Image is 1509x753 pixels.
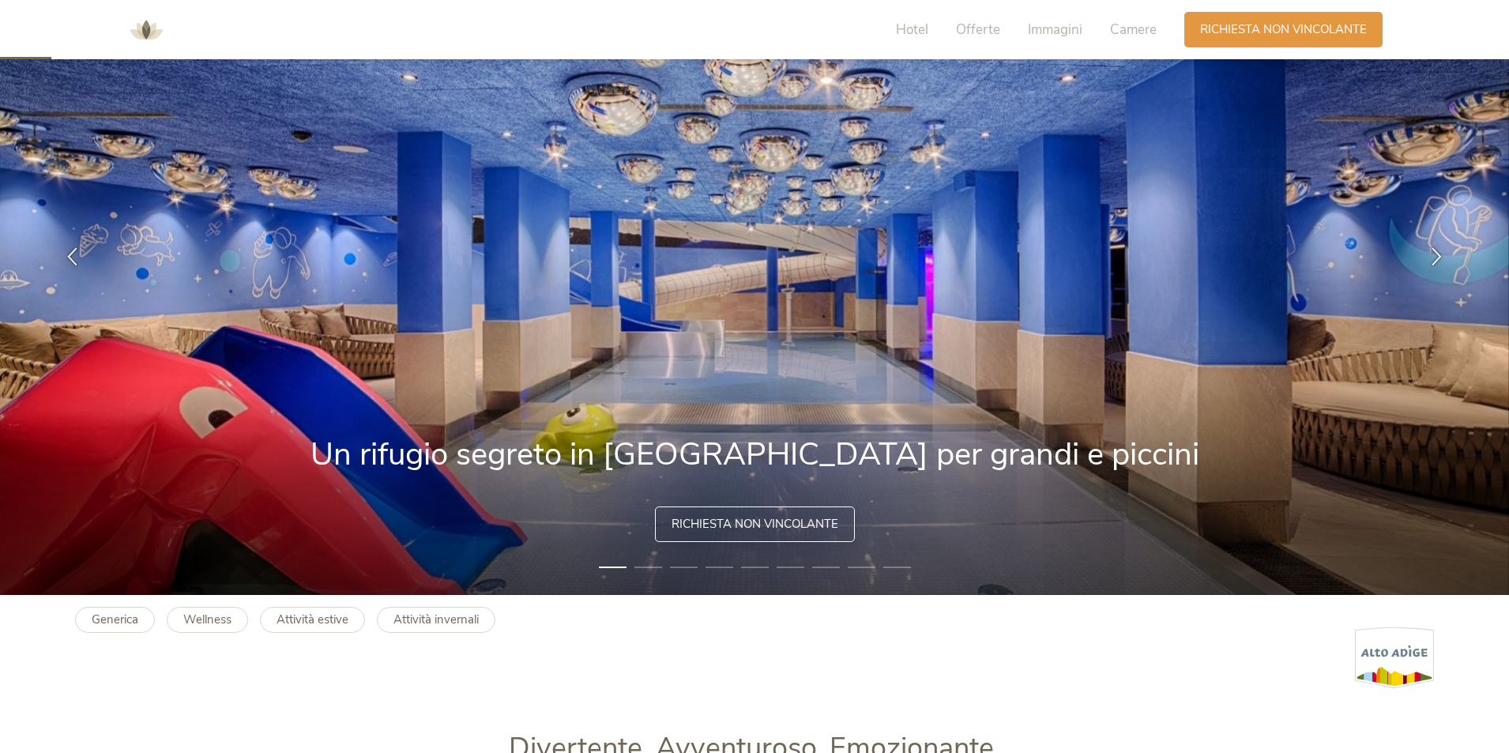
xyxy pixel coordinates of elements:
[1355,627,1434,689] img: Alto Adige
[122,24,170,35] a: AMONTI & LUNARIS Wellnessresort
[956,21,1000,39] span: Offerte
[1028,21,1082,39] span: Immagini
[260,607,365,633] a: Attività estive
[122,6,170,54] img: AMONTI & LUNARIS Wellnessresort
[393,612,479,627] b: Attività invernali
[1110,21,1157,39] span: Camere
[277,612,348,627] b: Attività estive
[92,612,138,627] b: Generica
[183,612,231,627] b: Wellness
[377,607,495,633] a: Attività invernali
[896,21,928,39] span: Hotel
[672,516,838,533] span: Richiesta non vincolante
[167,607,248,633] a: Wellness
[1200,21,1367,38] span: Richiesta non vincolante
[75,607,155,633] a: Generica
